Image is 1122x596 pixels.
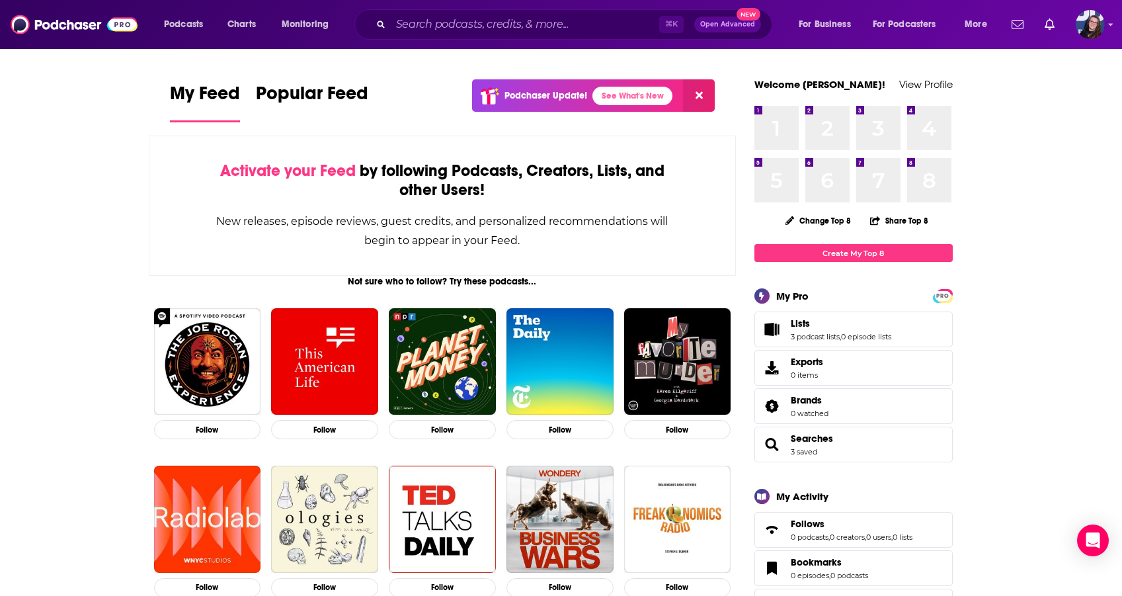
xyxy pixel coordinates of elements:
[759,435,785,454] a: Searches
[1006,13,1029,36] a: Show notifications dropdown
[659,16,684,33] span: ⌘ K
[791,318,891,329] a: Lists
[829,571,830,580] span: ,
[389,420,496,439] button: Follow
[791,409,828,418] a: 0 watched
[791,318,810,329] span: Lists
[965,15,987,34] span: More
[791,571,829,580] a: 0 episodes
[391,14,659,35] input: Search podcasts, credits, & more...
[149,276,737,287] div: Not sure who to follow? Try these podcasts...
[754,427,953,462] span: Searches
[791,332,840,341] a: 3 podcast lists
[778,212,860,229] button: Change Top 8
[282,15,329,34] span: Monitoring
[271,308,378,415] img: This American Life
[504,90,587,101] p: Podchaser Update!
[869,208,929,234] button: Share Top 8
[864,14,955,35] button: open menu
[220,161,356,181] span: Activate your Feed
[791,394,822,406] span: Brands
[624,466,731,573] img: Freakonomics Radio
[791,532,828,542] a: 0 podcasts
[935,290,951,300] a: PRO
[506,308,614,415] img: The Daily
[841,332,891,341] a: 0 episode lists
[1039,13,1060,36] a: Show notifications dropdown
[754,78,885,91] a: Welcome [PERSON_NAME]!
[791,556,842,568] span: Bookmarks
[170,82,240,112] span: My Feed
[830,571,868,580] a: 0 podcasts
[776,490,828,503] div: My Activity
[164,15,203,34] span: Podcasts
[866,532,891,542] a: 0 users
[592,87,672,105] a: See What's New
[865,532,866,542] span: ,
[694,17,761,32] button: Open AdvancedNew
[791,518,824,530] span: Follows
[891,532,893,542] span: ,
[759,559,785,577] a: Bookmarks
[271,420,378,439] button: Follow
[759,320,785,339] a: Lists
[506,420,614,439] button: Follow
[216,161,670,200] div: by following Podcasts, Creators, Lists, and other Users!
[271,466,378,573] img: Ologies with Alie Ward
[170,82,240,122] a: My Feed
[830,532,865,542] a: 0 creators
[754,550,953,586] span: Bookmarks
[899,78,953,91] a: View Profile
[272,14,346,35] button: open menu
[799,15,851,34] span: For Business
[754,388,953,424] span: Brands
[154,466,261,573] img: Radiolab
[506,466,614,573] img: Business Wars
[791,433,833,445] a: Searches
[219,14,264,35] a: Charts
[791,518,912,530] a: Follows
[154,420,261,439] button: Follow
[700,21,755,28] span: Open Advanced
[873,15,936,34] span: For Podcasters
[154,308,261,415] img: The Joe Rogan Experience
[1076,10,1105,39] button: Show profile menu
[256,82,368,112] span: Popular Feed
[754,244,953,262] a: Create My Top 8
[789,14,867,35] button: open menu
[624,308,731,415] img: My Favorite Murder with Karen Kilgariff and Georgia Hardstark
[737,8,760,21] span: New
[1076,10,1105,39] span: Logged in as CallieDaruk
[227,15,256,34] span: Charts
[791,356,823,368] span: Exports
[893,532,912,542] a: 0 lists
[11,12,138,37] img: Podchaser - Follow, Share and Rate Podcasts
[216,212,670,250] div: New releases, episode reviews, guest credits, and personalized recommendations will begin to appe...
[754,350,953,386] a: Exports
[791,556,868,568] a: Bookmarks
[367,9,785,40] div: Search podcasts, credits, & more...
[389,466,496,573] img: TED Talks Daily
[1076,10,1105,39] img: User Profile
[759,359,785,377] span: Exports
[754,312,953,347] span: Lists
[791,394,828,406] a: Brands
[754,512,953,548] span: Follows
[955,14,1004,35] button: open menu
[776,290,809,302] div: My Pro
[828,532,830,542] span: ,
[155,14,220,35] button: open menu
[389,308,496,415] img: Planet Money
